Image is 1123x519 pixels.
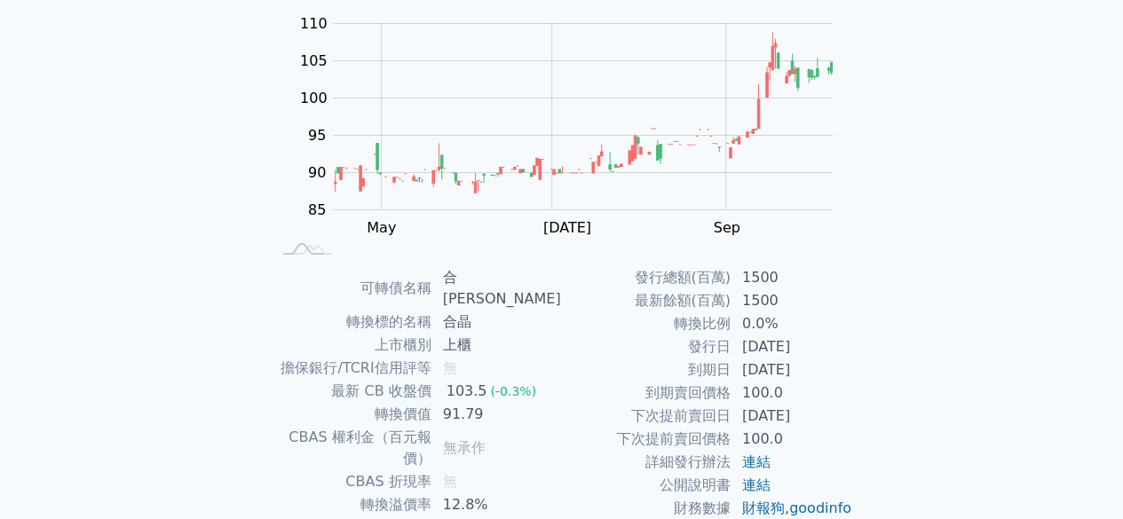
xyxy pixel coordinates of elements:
td: CBAS 折現率 [271,470,432,493]
td: 轉換溢價率 [271,493,432,516]
td: 可轉債名稱 [271,266,432,311]
span: 無 [443,473,457,490]
td: 100.0 [732,428,853,451]
span: 無 [443,359,457,376]
td: [DATE] [732,335,853,358]
span: 無承作 [443,439,486,456]
tspan: 95 [308,127,326,144]
td: [DATE] [732,358,853,381]
a: 連結 [742,453,771,470]
td: 合晶 [432,311,562,334]
td: [DATE] [732,405,853,428]
td: 擔保銀行/TCRI信用評等 [271,357,432,380]
td: 下次提前賣回日 [562,405,732,428]
td: 到期日 [562,358,732,381]
td: CBAS 權利金（百元報價） [271,426,432,470]
tspan: May [367,219,396,236]
g: Chart [290,15,858,272]
td: 公開說明書 [562,474,732,497]
a: 財報狗 [742,499,785,516]
td: 轉換標的名稱 [271,311,432,334]
div: 103.5 [443,381,491,402]
td: 發行總額(百萬) [562,266,732,289]
a: goodinfo [789,499,851,516]
td: 1500 [732,266,853,289]
tspan: [DATE] [543,219,591,236]
tspan: 85 [308,201,326,218]
tspan: Sep [713,219,739,236]
td: 詳細發行辦法 [562,451,732,474]
td: 100.0 [732,381,853,405]
td: 最新餘額(百萬) [562,289,732,312]
tspan: 100 [300,90,328,106]
td: 0.0% [732,312,853,335]
td: 下次提前賣回價格 [562,428,732,451]
tspan: 110 [300,15,328,32]
span: (-0.3%) [490,384,536,398]
td: 12.8% [432,493,562,516]
td: 91.79 [432,403,562,426]
a: 連結 [742,476,771,493]
td: 上市櫃別 [271,334,432,357]
tspan: 105 [300,52,328,69]
td: 轉換價值 [271,403,432,426]
td: 發行日 [562,335,732,358]
td: 轉換比例 [562,312,732,335]
td: 最新 CB 收盤價 [271,380,432,403]
tspan: 90 [308,164,326,181]
td: 到期賣回價格 [562,381,732,405]
td: 合[PERSON_NAME] [432,266,562,311]
td: 上櫃 [432,334,562,357]
td: 1500 [732,289,853,312]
